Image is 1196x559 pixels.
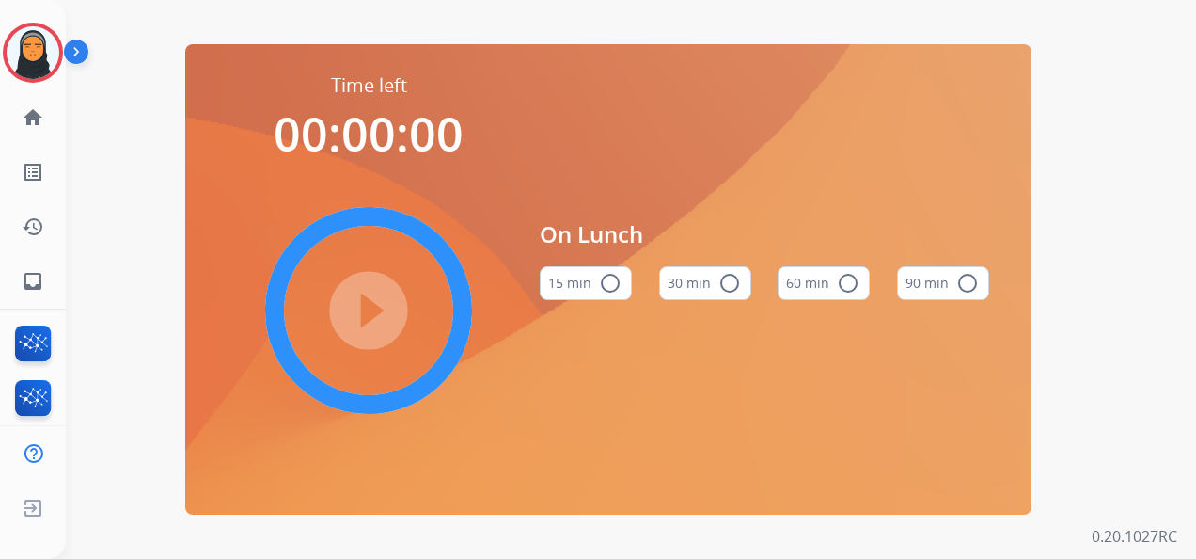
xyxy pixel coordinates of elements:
p: 0.20.1027RC [1092,525,1177,548]
span: On Lunch [540,217,989,251]
mat-icon: radio_button_unchecked [599,272,622,295]
button: 30 min [659,266,751,300]
button: 90 min [897,266,989,300]
mat-icon: radio_button_unchecked [956,272,979,295]
span: Time left [331,72,407,99]
mat-icon: home [22,106,44,129]
mat-icon: radio_button_unchecked [837,272,859,295]
mat-icon: radio_button_unchecked [718,272,741,295]
mat-icon: list_alt [22,161,44,184]
span: 00:00:00 [274,102,464,166]
mat-icon: history [22,216,44,238]
button: 60 min [778,266,870,300]
mat-icon: inbox [22,270,44,293]
button: 15 min [540,266,632,300]
img: avatar [7,26,59,79]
